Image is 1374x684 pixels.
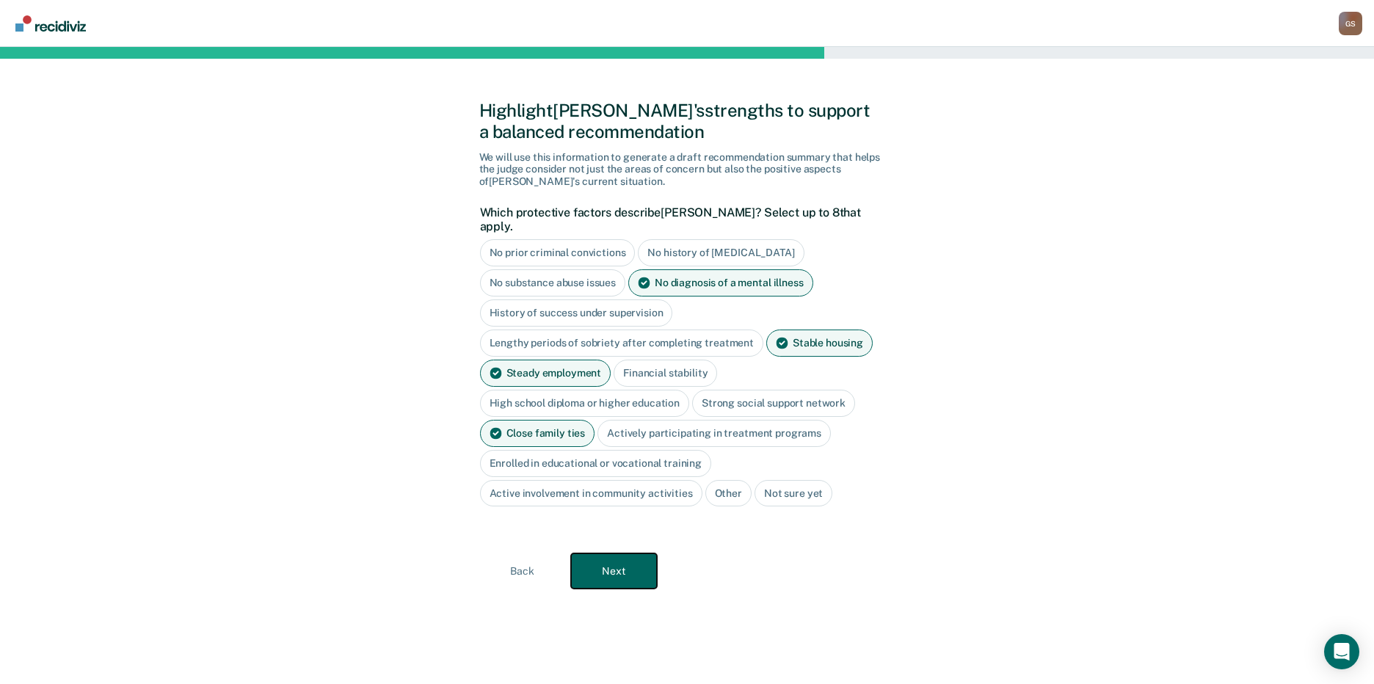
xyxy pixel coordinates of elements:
div: No substance abuse issues [480,269,626,296]
div: History of success under supervision [480,299,673,327]
button: Back [479,553,565,589]
div: No diagnosis of a mental illness [628,269,813,296]
div: Financial stability [614,360,717,387]
div: Open Intercom Messenger [1324,634,1359,669]
div: Steady employment [480,360,611,387]
div: No history of [MEDICAL_DATA] [638,239,804,266]
div: Actively participating in treatment programs [597,420,831,447]
div: Not sure yet [755,480,832,507]
div: Strong social support network [692,390,855,417]
button: Profile dropdown button [1339,12,1362,35]
button: Next [571,553,657,589]
div: No prior criminal convictions [480,239,636,266]
div: Stable housing [766,330,873,357]
div: Enrolled in educational or vocational training [480,450,712,477]
div: G S [1339,12,1362,35]
div: We will use this information to generate a draft recommendation summary that helps the judge cons... [479,151,895,188]
div: High school diploma or higher education [480,390,690,417]
div: Close family ties [480,420,595,447]
div: Other [705,480,752,507]
img: Recidiviz [15,15,86,32]
div: Lengthy periods of sobriety after completing treatment [480,330,763,357]
label: Which protective factors describe [PERSON_NAME] ? Select up to 8 that apply. [480,205,887,233]
div: Active involvement in community activities [480,480,702,507]
div: Highlight [PERSON_NAME]'s strengths to support a balanced recommendation [479,100,895,142]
